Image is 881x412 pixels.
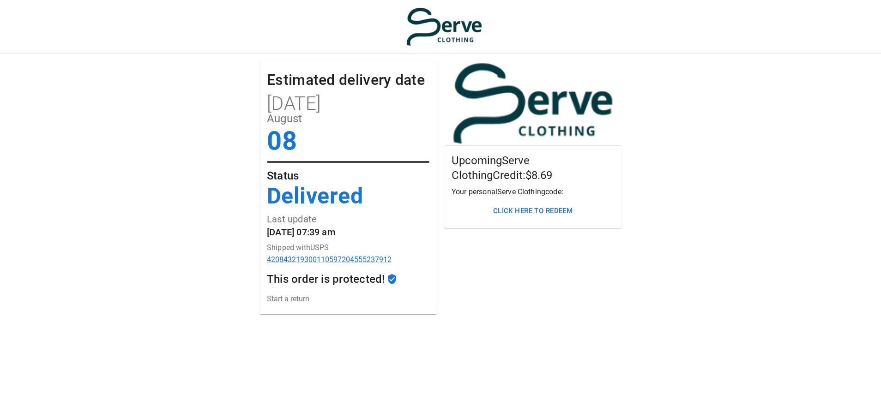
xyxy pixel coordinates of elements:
div: Serve Clothing [444,61,622,145]
img: serve-clothing.myshopify.com-3331c13f-55ad-48ba-bef5-e23db2fa8125 [406,7,483,47]
p: Status [267,170,429,181]
p: Last update [267,215,429,224]
p: [DATE] 07:39 am [267,227,429,237]
p: Shipped with USPS [267,244,429,251]
a: Start a return [267,294,429,303]
h5: Upcoming Serve Clothing Credit: $8.69 [452,153,614,183]
p: 08 [267,128,429,154]
p: Delivered [267,185,429,207]
p: Estimated delivery date [267,72,429,87]
p: This order is protected! [267,274,385,285]
button: Click here to redeem [452,201,614,221]
p: August [267,113,429,124]
p: [DATE] [267,95,429,113]
p: Your personal Serve Clothing code: [452,186,614,197]
a: 420843219300110597204555237912 [267,255,429,264]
